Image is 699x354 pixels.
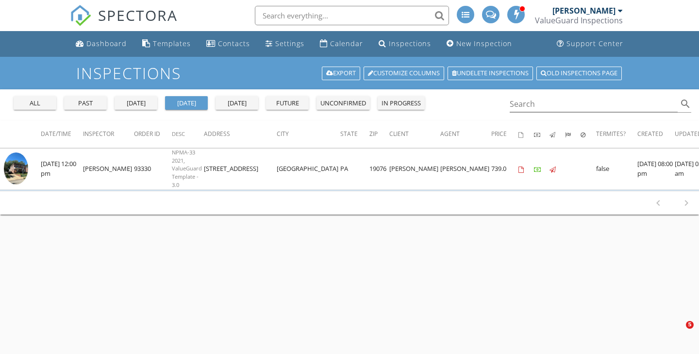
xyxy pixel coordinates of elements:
[456,39,512,48] div: New Inspection
[153,39,191,48] div: Templates
[440,148,491,189] td: [PERSON_NAME]
[41,130,71,138] span: Date/Time
[216,96,258,110] button: [DATE]
[4,152,28,185] img: 9545977%2Freports%2Fdbf03aa0-efe5-4560-9684-542b715d3d49%2Fcover_photos%2F5B8C5Abv4rUfq86RETQ1%2F...
[382,99,421,108] div: in progress
[534,120,549,148] th: Paid: Not sorted.
[510,96,678,112] input: Search
[169,99,204,108] div: [DATE]
[389,120,440,148] th: Client: Not sorted.
[364,67,444,80] a: Customize Columns
[70,13,178,34] a: SPECTORA
[202,35,254,53] a: Contacts
[255,6,449,25] input: Search everything...
[378,96,425,110] button: in progress
[219,99,254,108] div: [DATE]
[491,148,518,189] td: 739.0
[172,120,204,148] th: Desc: Not sorted.
[134,130,160,138] span: Order ID
[316,96,370,110] button: unconfirmed
[581,120,596,148] th: Canceled: Not sorted.
[686,321,694,329] span: 5
[666,321,689,344] iframe: Intercom live chat
[118,99,153,108] div: [DATE]
[340,120,369,148] th: State: Not sorted.
[115,96,157,110] button: [DATE]
[218,39,250,48] div: Contacts
[262,35,308,53] a: Settings
[138,35,195,53] a: Templates
[266,96,309,110] button: future
[369,120,389,148] th: Zip: Not sorted.
[440,120,491,148] th: Agent: Not sorted.
[448,67,533,80] a: Undelete inspections
[270,99,305,108] div: future
[72,35,131,53] a: Dashboard
[172,130,185,137] span: Desc
[41,148,83,189] td: [DATE] 12:00 pm
[64,96,107,110] button: past
[340,130,358,138] span: State
[172,149,202,188] span: NPMA-33 2021, ValueGuard Template - 3.0
[76,65,623,82] h1: Inspections
[316,35,367,53] a: Calendar
[204,120,277,148] th: Address: Not sorted.
[389,130,409,138] span: Client
[98,5,178,25] span: SPECTORA
[552,6,616,16] div: [PERSON_NAME]
[340,148,369,189] td: PA
[440,130,460,138] span: Agent
[375,35,435,53] a: Inspections
[320,99,366,108] div: unconfirmed
[680,98,691,110] i: search
[536,67,622,80] a: Old inspections page
[389,39,431,48] div: Inspections
[596,120,637,148] th: Termites?: Not sorted.
[83,130,114,138] span: Inspector
[322,67,360,80] a: Export
[443,35,516,53] a: New Inspection
[134,120,172,148] th: Order ID: Not sorted.
[86,39,127,48] div: Dashboard
[389,148,440,189] td: [PERSON_NAME]
[637,148,675,189] td: [DATE] 08:00 pm
[70,5,91,26] img: The Best Home Inspection Software - Spectora
[330,39,363,48] div: Calendar
[83,120,134,148] th: Inspector: Not sorted.
[596,148,637,189] td: false
[275,39,304,48] div: Settings
[535,16,623,25] div: ValueGuard Inspections
[549,120,565,148] th: Published: Not sorted.
[565,120,581,148] th: Submitted: Not sorted.
[17,99,52,108] div: all
[518,120,534,148] th: Agreements signed: Not sorted.
[369,130,378,138] span: Zip
[637,120,675,148] th: Created: Not sorted.
[596,130,626,138] span: Termites?
[41,120,83,148] th: Date/Time: Not sorted.
[553,35,627,53] a: Support Center
[134,148,172,189] td: 93330
[369,148,389,189] td: 19076
[165,96,208,110] button: [DATE]
[14,96,56,110] button: all
[637,130,663,138] span: Created
[83,148,134,189] td: [PERSON_NAME]
[204,148,277,189] td: [STREET_ADDRESS]
[204,130,230,138] span: Address
[277,120,340,148] th: City: Not sorted.
[566,39,623,48] div: Support Center
[491,130,507,138] span: Price
[277,130,289,138] span: City
[68,99,103,108] div: past
[277,148,340,189] td: [GEOGRAPHIC_DATA]
[491,120,518,148] th: Price: Not sorted.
